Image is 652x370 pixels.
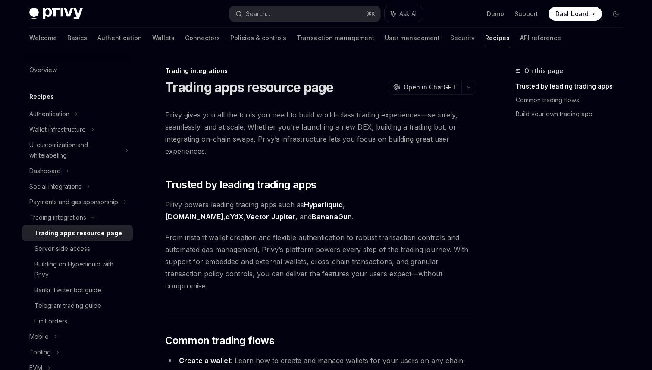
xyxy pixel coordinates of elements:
[29,8,83,20] img: dark logo
[312,212,352,221] a: BananaGun
[34,228,122,238] div: Trading apps resource page
[516,79,630,93] a: Trusted by leading trading apps
[487,9,504,18] a: Demo
[152,28,175,48] a: Wallets
[29,332,49,342] div: Mobile
[165,212,223,221] a: [DOMAIN_NAME]
[67,28,87,48] a: Basics
[34,300,101,311] div: Telegram trading guide
[165,231,476,292] span: From instant wallet creation and flexible authentication to robust transaction controls and autom...
[29,347,51,357] div: Tooling
[229,6,380,22] button: Search...⌘K
[22,313,133,329] a: Limit orders
[165,79,334,95] h1: Trading apps resource page
[179,356,231,365] a: Create a wallet
[609,7,623,21] button: Toggle dark mode
[230,28,286,48] a: Policies & controls
[22,282,133,298] a: Bankr Twitter bot guide
[404,83,456,92] span: Open in ChatGPT
[366,10,375,17] span: ⌘ K
[399,9,417,18] span: Ask AI
[34,285,101,295] div: Bankr Twitter bot guide
[246,9,270,19] div: Search...
[226,212,244,221] a: dYdX
[165,334,274,348] span: Common trading flows
[165,66,476,75] div: Trading integrations
[549,7,602,21] a: Dashboard
[29,212,86,223] div: Trading integrations
[22,62,133,78] a: Overview
[165,109,476,157] span: Privy gives you all the tools you need to build world-class trading experiences—securely, seamles...
[297,28,374,48] a: Transaction management
[385,6,423,22] button: Ask AI
[29,65,57,75] div: Overview
[485,28,510,48] a: Recipes
[34,244,90,254] div: Server-side access
[22,225,133,241] a: Trading apps resource page
[246,212,269,221] a: Vector
[97,28,142,48] a: Authentication
[514,9,538,18] a: Support
[29,197,118,207] div: Payments and gas sponsorship
[165,199,476,223] span: Privy powers leading trading apps such as , , , , , and .
[34,259,128,280] div: Building on Hyperliquid with Privy
[29,140,120,161] div: UI customization and whitelabeling
[22,241,133,256] a: Server-side access
[22,256,133,282] a: Building on Hyperliquid with Privy
[29,124,86,135] div: Wallet infrastructure
[516,93,630,107] a: Common trading flows
[29,109,69,119] div: Authentication
[165,354,476,367] li: : Learn how to create and manage wallets for your users on any chain.
[388,80,461,95] button: Open in ChatGPT
[165,178,316,192] span: Trusted by leading trading apps
[524,66,563,76] span: On this page
[185,28,220,48] a: Connectors
[29,181,81,192] div: Social integrations
[29,92,54,102] h5: Recipes
[450,28,475,48] a: Security
[22,298,133,313] a: Telegram trading guide
[304,200,343,209] a: Hyperliquid
[34,316,67,326] div: Limit orders
[516,107,630,121] a: Build your own trading app
[520,28,561,48] a: API reference
[271,212,295,221] a: Jupiter
[385,28,440,48] a: User management
[29,28,57,48] a: Welcome
[29,166,61,176] div: Dashboard
[555,9,589,18] span: Dashboard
